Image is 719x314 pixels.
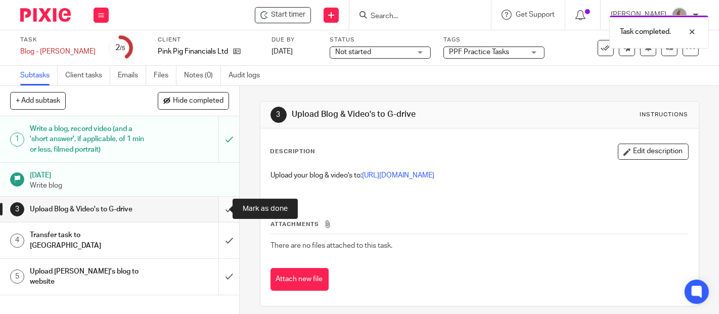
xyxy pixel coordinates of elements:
[618,144,689,160] button: Edit description
[271,242,393,249] span: There are no files attached to this task.
[30,202,149,217] h1: Upload Blog & Video's to G-drive
[255,7,311,23] div: Pink Pig Financials Ltd - Blog - Caroline
[271,221,320,227] span: Attachments
[30,121,149,157] h1: Write a blog, record video (and a 'short answer', if applicable, of 1 min or less, filmed portrait)
[173,97,223,105] span: Hide completed
[640,111,689,119] div: Instructions
[335,49,371,56] span: Not started
[20,66,58,85] a: Subtasks
[30,168,229,181] h1: [DATE]
[115,42,125,54] div: 2
[154,66,176,85] a: Files
[272,48,293,55] span: [DATE]
[30,228,149,253] h1: Transfer task to [GEOGRAPHIC_DATA]
[271,107,287,123] div: 3
[271,10,305,20] span: Start timer
[20,8,71,22] img: Pixie
[10,202,24,216] div: 3
[30,181,229,191] p: Write blog
[449,49,509,56] span: PPF Practice Tasks
[158,92,229,109] button: Hide completed
[10,270,24,284] div: 5
[184,66,221,85] a: Notes (0)
[363,172,435,179] a: [URL][DOMAIN_NAME]
[620,27,671,37] p: Task completed.
[229,66,267,85] a: Audit logs
[10,234,24,248] div: 4
[10,132,24,147] div: 1
[158,36,259,44] label: Client
[65,66,110,85] a: Client tasks
[671,7,688,23] img: fd10cc094e9b0-100.png
[292,109,501,120] h1: Upload Blog & Video's to G-drive
[10,92,66,109] button: + Add subtask
[30,264,149,290] h1: Upload [PERSON_NAME]'s blog to website
[20,47,96,57] div: Blog - [PERSON_NAME]
[330,36,431,44] label: Status
[271,148,316,156] p: Description
[118,66,146,85] a: Emails
[20,36,96,44] label: Task
[20,47,96,57] div: Blog - Caroline
[271,170,688,181] p: Upload your blog & video's to:
[158,47,228,57] p: Pink Pig Financials Ltd
[272,36,317,44] label: Due by
[120,46,125,51] small: /5
[271,268,329,291] button: Attach new file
